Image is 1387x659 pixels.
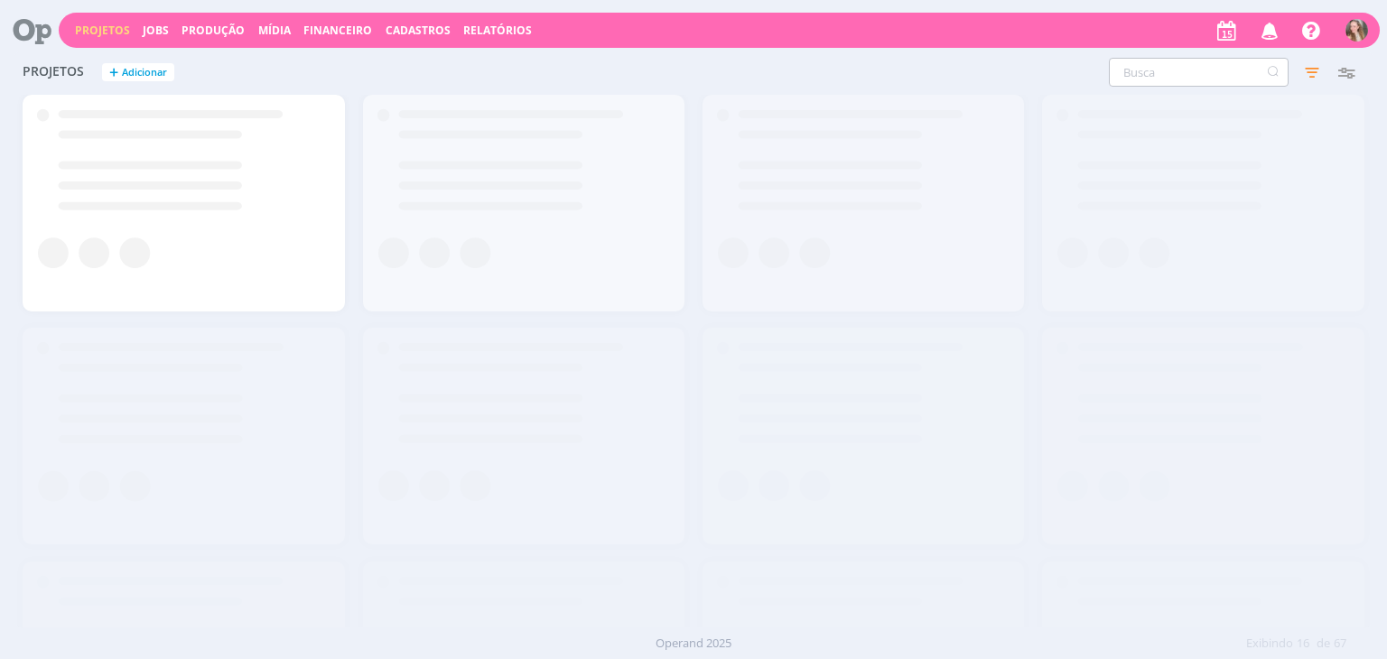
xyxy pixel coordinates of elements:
[1345,14,1369,46] button: G
[137,23,174,38] button: Jobs
[109,63,118,82] span: +
[1297,635,1309,653] span: 16
[258,23,291,38] a: Mídia
[463,23,532,38] a: Relatórios
[122,67,167,79] span: Adicionar
[253,23,296,38] button: Mídia
[23,64,84,79] span: Projetos
[1109,58,1289,87] input: Busca
[298,23,377,38] button: Financeiro
[176,23,250,38] button: Produção
[458,23,537,38] button: Relatórios
[182,23,245,38] a: Produção
[143,23,169,38] a: Jobs
[70,23,135,38] button: Projetos
[1317,635,1330,653] span: de
[303,23,372,38] a: Financeiro
[75,23,130,38] a: Projetos
[386,23,451,38] span: Cadastros
[102,63,174,82] button: +Adicionar
[380,23,456,38] button: Cadastros
[1246,635,1293,653] span: Exibindo
[1334,635,1346,653] span: 67
[1345,19,1368,42] img: G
